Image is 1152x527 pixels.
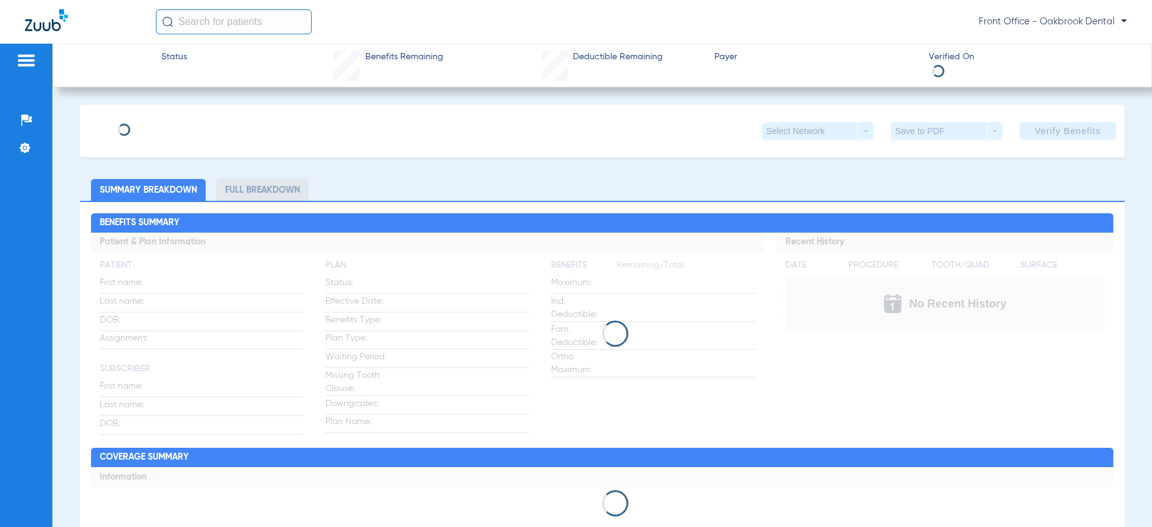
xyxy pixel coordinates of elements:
span: Front Office - Oakbrook Dental [979,16,1127,28]
span: Verified On [929,51,1132,64]
span: Benefits Remaining [365,51,443,64]
h2: Coverage Summary [91,448,1114,468]
li: Full Breakdown [216,179,309,201]
input: Search for patients [156,9,312,34]
img: Zuub Logo [25,9,68,31]
h2: Benefits Summary [91,213,1114,233]
img: Search Icon [162,16,173,27]
span: Payer [714,51,918,64]
li: Summary Breakdown [91,179,206,201]
span: Status [161,51,187,64]
span: Deductible Remaining [573,51,663,64]
img: hamburger-icon [16,53,36,68]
